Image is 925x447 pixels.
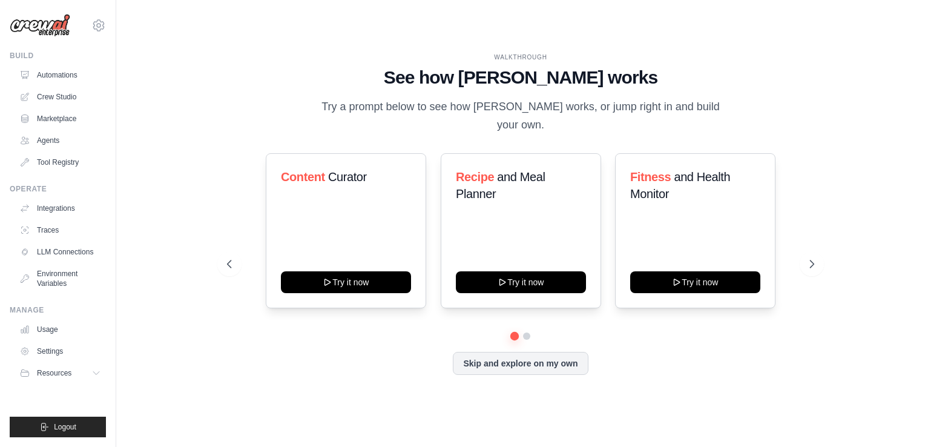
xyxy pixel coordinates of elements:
a: Traces [15,220,106,240]
span: Content [281,170,325,184]
a: Crew Studio [15,87,106,107]
a: Integrations [15,199,106,218]
div: Manage [10,305,106,315]
div: WALKTHROUGH [227,53,814,62]
span: and Health Monitor [630,170,730,200]
button: Logout [10,417,106,437]
button: Try it now [630,271,760,293]
button: Try it now [281,271,411,293]
p: Try a prompt below to see how [PERSON_NAME] works, or jump right in and build your own. [317,98,724,134]
button: Try it now [456,271,586,293]
a: Automations [15,65,106,85]
a: Usage [15,320,106,339]
div: Operate [10,184,106,194]
a: LLM Connections [15,242,106,262]
img: Logo [10,14,70,37]
a: Marketplace [15,109,106,128]
a: Environment Variables [15,264,106,293]
div: Build [10,51,106,61]
button: Skip and explore on my own [453,352,588,375]
a: Settings [15,342,106,361]
a: Tool Registry [15,153,106,172]
a: Agents [15,131,106,150]
span: Recipe [456,170,494,184]
span: and Meal Planner [456,170,545,200]
span: Resources [37,368,71,378]
span: Fitness [630,170,671,184]
button: Resources [15,363,106,383]
h1: See how [PERSON_NAME] works [227,67,814,88]
span: Curator [328,170,367,184]
span: Logout [54,422,76,432]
